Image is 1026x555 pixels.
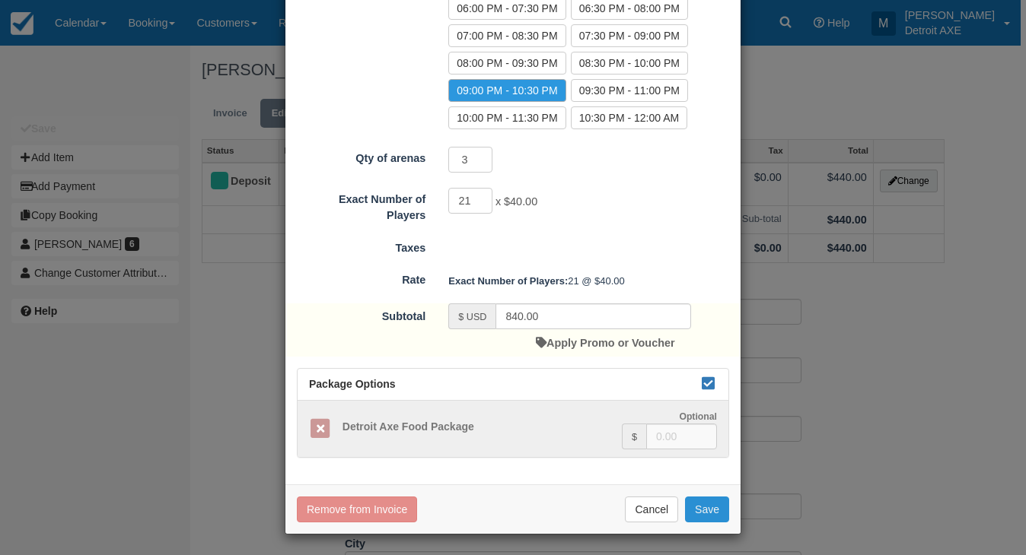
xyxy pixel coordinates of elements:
button: Remove from Invoice [297,496,417,522]
label: 09:00 PM - 10:30 PM [448,79,566,102]
span: x $40.00 [495,196,537,208]
small: $ [632,432,637,442]
input: Qty of arenas [448,147,492,173]
a: Apply Promo or Voucher [536,337,674,349]
button: Save [685,496,729,522]
label: Qty of arenas [285,145,437,166]
span: Package Options [309,378,396,390]
label: Subtotal [285,303,437,325]
a: Detroit Axe Food Package Optional $ [298,401,728,458]
div: 21 @ $40.00 [437,268,741,293]
button: Cancel [625,496,678,522]
input: Exact Number of Players [448,188,492,214]
label: 09:30 PM - 11:00 PM [571,79,688,102]
label: Exact Number of Players [285,186,437,223]
small: $ USD [458,312,486,322]
label: 10:30 PM - 12:00 AM [571,106,688,129]
label: 07:00 PM - 08:30 PM [448,24,566,47]
h5: Detroit Axe Food Package [331,421,622,433]
strong: Exact Number of Players [448,275,568,287]
label: Taxes [285,235,437,256]
label: 10:00 PM - 11:30 PM [448,106,566,129]
label: Rate [285,267,437,288]
strong: Optional [679,411,717,422]
label: 07:30 PM - 09:00 PM [571,24,688,47]
label: 08:30 PM - 10:00 PM [571,52,688,75]
label: 08:00 PM - 09:30 PM [448,52,566,75]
